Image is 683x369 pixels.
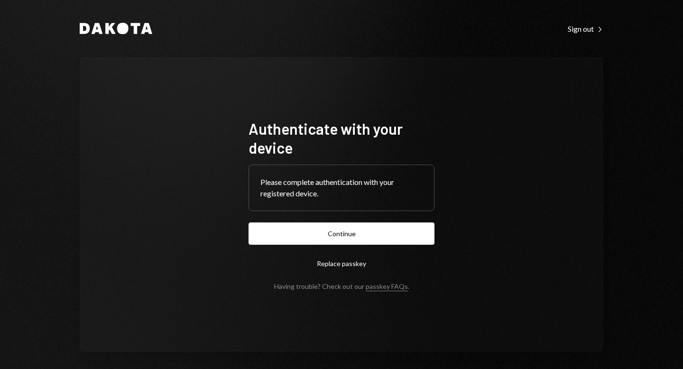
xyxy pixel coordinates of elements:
a: passkey FAQs [366,282,408,291]
button: Continue [249,222,434,245]
button: Replace passkey [249,252,434,275]
div: Having trouble? Check out our . [274,282,409,290]
h1: Authenticate with your device [249,119,434,157]
a: Sign out [568,23,603,34]
div: Sign out [568,24,603,34]
div: Please complete authentication with your registered device. [260,176,423,199]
